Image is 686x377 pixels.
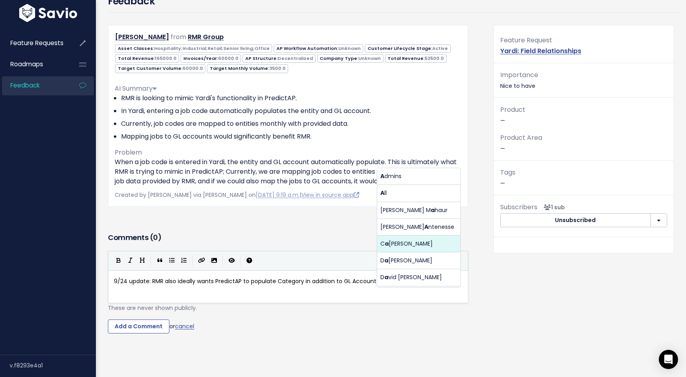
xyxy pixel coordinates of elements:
[166,255,178,267] button: Generic List
[500,167,667,188] p: —
[112,255,124,267] button: Bold
[659,350,678,369] div: Open Intercom Messenger
[195,255,208,267] button: Create Link
[2,34,66,52] a: Feature Requests
[114,277,387,285] span: 9/24 update: RMR also ideally wants PredictAP to populate Category in addition to GL Account @a
[175,322,194,330] a: cancel
[10,39,64,47] span: Feature Requests
[17,4,79,22] img: logo-white.9d6f32f41409.svg
[278,55,313,62] span: Decentralized
[240,256,241,266] i: |
[218,55,239,62] span: 60000.0
[500,36,552,45] span: Feature Request
[377,286,460,303] li: Emm [PERSON_NAME]
[500,202,537,212] span: Subscribers
[10,355,96,376] div: v.f8293e4a1
[385,54,447,63] span: Total Revenue:
[207,64,288,73] span: Target Monthly Volume:
[500,70,538,79] span: Importance
[115,84,157,93] span: AI Summary
[425,55,444,62] span: 52500.0
[500,132,667,154] p: —
[385,240,389,248] span: a
[136,255,148,267] button: Heading
[124,255,136,267] button: Italic
[10,60,43,68] span: Roadmaps
[274,44,363,53] span: AP Workflow Automation:
[171,32,186,42] span: from
[377,252,460,269] li: D [PERSON_NAME]
[2,55,66,73] a: Roadmaps
[115,148,142,157] span: Problem
[384,273,388,281] span: a
[358,55,381,62] span: Unknown
[108,319,468,334] div: or
[500,105,525,114] span: Product
[500,213,651,228] button: Unsubscribed
[115,54,179,63] span: Total Revenue:
[154,255,166,267] button: Quote
[121,93,461,103] li: RMR is looking to mimic Yardi's functionality in PredictAP.
[338,45,361,52] span: Unknown
[192,256,193,266] i: |
[500,69,667,91] p: Nice to have
[365,44,450,53] span: Customer Lifecycle Stage:
[115,32,169,42] a: [PERSON_NAME]
[377,202,460,219] li: [PERSON_NAME] M haur
[121,132,461,141] li: Mapping jobs to GL accounts would significantly benefit RMR.
[226,255,238,267] button: Toggle Preview
[380,172,384,180] span: A
[208,255,220,267] button: Import an image
[377,185,460,202] li: ll
[317,54,384,63] span: Company Type:
[181,54,241,63] span: Invoices/Year:
[153,232,158,242] span: 0
[377,219,460,236] li: [PERSON_NAME] ntenesse
[108,304,197,312] span: These are never shown publicly.
[380,189,384,197] span: A
[188,32,224,42] a: RMR Group
[2,76,66,95] a: Feedback
[432,45,448,52] span: Active
[377,236,460,252] li: C [PERSON_NAME]
[178,255,190,267] button: Numbered List
[500,133,542,142] span: Product Area
[121,119,461,129] li: Currently, job codes are mapped to entities monthly with provided data.
[256,191,300,199] a: [DATE] 9:19 a.m.
[115,64,205,73] span: Target Customer Volume:
[500,104,667,126] p: —
[377,168,460,185] li: dmins
[155,55,177,62] span: 165000.0
[115,44,272,53] span: Asset Classes:
[121,106,461,116] li: In Yardi, entering a job code automatically populates the entity and GL account.
[431,206,435,214] span: a
[500,168,515,177] span: Tags
[269,65,286,71] span: 3500.0
[243,255,255,267] button: Markdown Guide
[243,54,315,63] span: AP Structure:
[377,269,460,286] li: D vid [PERSON_NAME]
[108,232,468,243] h3: Comments ( )
[108,319,169,334] input: Add a Comment
[183,65,203,71] span: 60000.0
[115,157,461,186] p: When a job code is entered in Yardi, the entity and GL account automatically populate. This is ul...
[541,203,565,211] span: <p><strong>Subscribers</strong><br><br> - Emma Whitman<br> </p>
[384,256,388,264] span: a
[115,191,359,199] span: Created by [PERSON_NAME] via [PERSON_NAME] on |
[10,81,40,89] span: Feedback
[301,191,359,199] a: View in source app
[154,45,270,52] span: Hospitality;Industrial;Retail;Senior living;Office
[424,223,428,231] span: A
[500,46,581,56] a: Yardi: Field Relationships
